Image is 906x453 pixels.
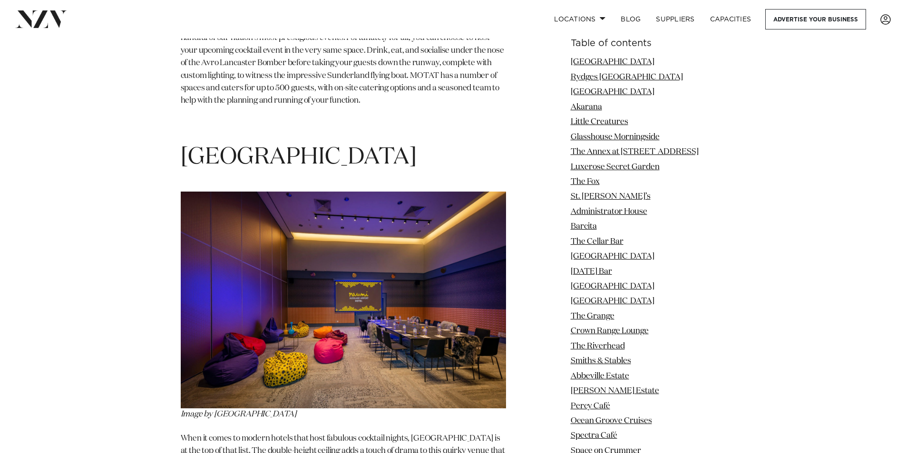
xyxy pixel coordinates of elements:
[702,9,759,29] a: Capacities
[571,237,623,245] a: The Cellar Bar
[181,192,506,409] img: event, space, cocktail, function, auckland, hotel, naumi, airport
[571,327,649,335] a: Crown Range Lounge
[571,118,628,126] a: Little Creatures
[571,282,654,290] a: [GEOGRAPHIC_DATA]
[571,178,600,186] a: The Fox
[571,148,699,156] a: The Annex at [STREET_ADDRESS]
[181,7,506,107] p: Welcome to MOTAT, one of [GEOGRAPHIC_DATA]'s most exciting spaces. Inside, the [GEOGRAPHIC_DATA],...
[648,9,702,29] a: SUPPLIERS
[571,133,660,141] a: Glasshouse Morningside
[181,143,506,173] h1: [GEOGRAPHIC_DATA]
[571,402,610,410] a: Percy Café
[571,73,683,81] a: Rydges [GEOGRAPHIC_DATA]
[571,193,651,201] a: St. [PERSON_NAME]’s
[571,342,625,350] a: The Riverhead
[546,9,613,29] a: Locations
[571,88,654,96] a: [GEOGRAPHIC_DATA]
[571,357,631,365] a: Smiths & Stables
[181,410,297,418] em: Image by [GEOGRAPHIC_DATA]
[571,312,614,320] a: The Grange
[571,387,659,395] a: [PERSON_NAME] Estate
[571,103,602,111] a: Akarana
[571,207,647,215] a: Administrator House
[571,58,654,66] a: [GEOGRAPHIC_DATA]
[571,417,652,425] a: Ocean Groove Cruises
[613,9,648,29] a: BLOG
[571,372,629,380] a: Abbeville Estate
[571,222,597,231] a: Barcita
[15,10,67,28] img: nzv-logo.png
[571,267,612,275] a: [DATE] Bar
[571,39,726,48] h6: Table of contents
[571,163,660,171] a: Luxerose Secret Garden
[571,432,617,440] a: Spectra Café
[571,252,654,260] a: [GEOGRAPHIC_DATA]
[765,9,866,29] a: Advertise your business
[571,297,654,305] a: [GEOGRAPHIC_DATA]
